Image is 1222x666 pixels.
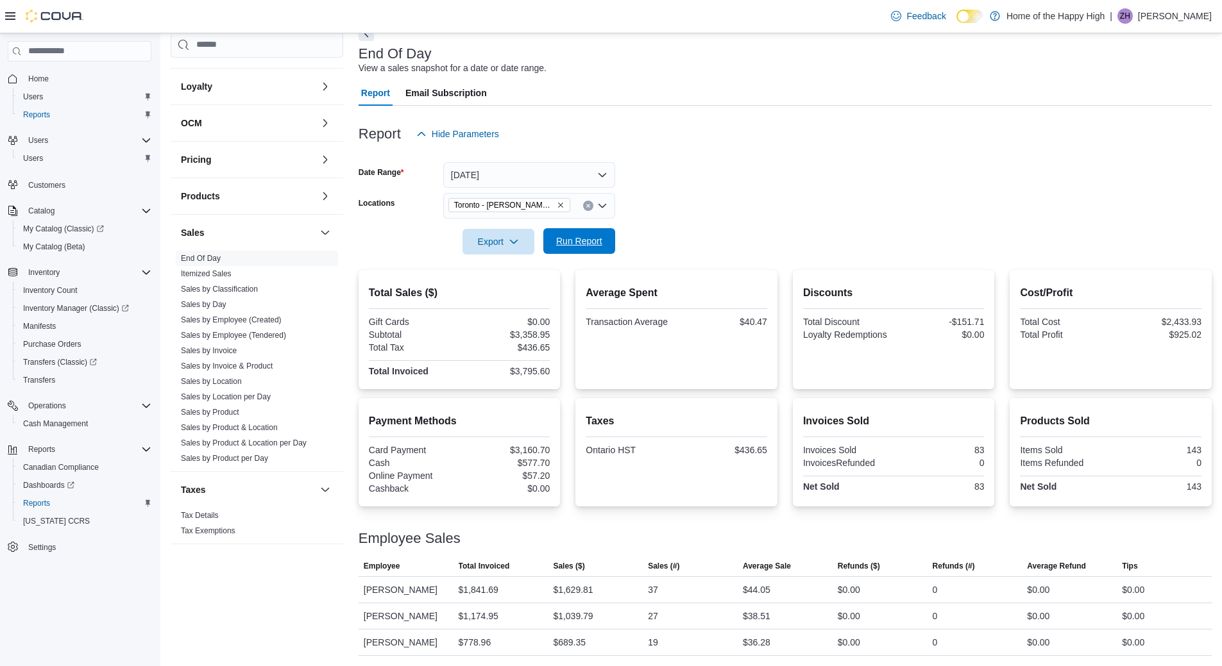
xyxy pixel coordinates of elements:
[23,498,50,508] span: Reports
[181,80,315,93] button: Loyalty
[838,582,860,597] div: $0.00
[1027,582,1049,597] div: $0.00
[181,483,206,496] h3: Taxes
[1027,561,1086,571] span: Average Refund
[181,438,307,448] span: Sales by Product & Location per Day
[18,107,55,122] a: Reports
[181,346,237,355] a: Sales by Invoice
[23,178,71,193] a: Customers
[369,317,457,327] div: Gift Cards
[181,422,278,433] span: Sales by Product & Location
[8,64,151,590] nav: Complex example
[181,345,237,356] span: Sales by Invoice
[1020,458,1108,468] div: Items Refunded
[23,265,65,280] button: Inventory
[18,460,151,475] span: Canadian Compliance
[181,423,278,432] a: Sales by Product & Location
[23,153,43,163] span: Users
[462,445,550,455] div: $3,160.70
[13,281,157,299] button: Inventory Count
[13,353,157,371] a: Transfers (Classic)
[369,445,457,455] div: Card Payment
[18,319,151,334] span: Manifests
[679,317,767,327] div: $40.47
[743,561,791,571] span: Average Sale
[13,335,157,353] button: Purchase Orders
[23,419,88,429] span: Cash Management
[359,531,461,546] h3: Employee Sales
[13,317,157,335] button: Manifests
[18,221,109,237] a: My Catalog (Classic)
[18,337,151,352] span: Purchase Orders
[1114,445,1201,455] div: 143
[18,221,151,237] span: My Catalog (Classic)
[23,71,151,87] span: Home
[462,317,550,327] div: $0.00
[543,228,615,254] button: Run Report
[23,321,56,331] span: Manifests
[23,462,99,472] span: Canadian Compliance
[181,330,286,340] span: Sales by Employee (Tendered)
[18,354,102,370] a: Transfers (Classic)
[743,582,770,597] div: $44.05
[28,206,55,216] span: Catalog
[933,582,938,597] div: 0
[181,392,271,401] a: Sales by Location per Day
[369,329,457,340] div: Subtotal
[1020,481,1057,492] strong: Net Sold
[1122,635,1144,650] div: $0.00
[803,445,891,455] div: Invoices Sold
[803,285,985,301] h2: Discounts
[369,413,550,429] h2: Payment Methods
[803,413,985,429] h2: Invoices Sold
[454,199,554,212] span: Toronto - [PERSON_NAME] Ave - Friendly Stranger
[462,229,534,254] button: Export
[459,608,498,624] div: $1,174.95
[369,458,457,468] div: Cash
[18,513,151,529] span: Washington CCRS
[933,635,938,650] div: 0
[359,62,547,75] div: View a sales snapshot for a date or date range.
[1020,413,1201,429] h2: Products Sold
[896,329,984,340] div: $0.00
[553,582,593,597] div: $1,629.81
[181,454,268,463] a: Sales by Product per Day
[318,115,333,131] button: OCM
[13,494,157,512] button: Reports
[181,153,211,166] h3: Pricing
[411,121,504,147] button: Hide Parameters
[369,285,550,301] h2: Total Sales ($)
[23,92,43,102] span: Users
[443,162,615,188] button: [DATE]
[23,540,61,555] a: Settings
[181,269,232,278] a: Itemized Sales
[18,478,151,493] span: Dashboards
[28,444,55,454] span: Reports
[13,476,157,494] a: Dashboards
[743,608,770,624] div: $38.51
[648,635,658,650] div: 19
[23,303,129,313] span: Inventory Manager (Classic)
[359,198,395,208] label: Locations
[318,152,333,167] button: Pricing
[3,538,157,556] button: Settings
[597,201,607,211] button: Open list of options
[1027,608,1049,624] div: $0.00
[23,265,151,280] span: Inventory
[181,511,219,520] a: Tax Details
[181,392,271,402] span: Sales by Location per Day
[13,220,157,238] a: My Catalog (Classic)
[462,366,550,376] div: $3,795.60
[181,453,268,463] span: Sales by Product per Day
[359,26,374,41] button: Next
[181,526,235,535] a: Tax Exemptions
[181,254,221,263] a: End Of Day
[18,478,80,493] a: Dashboards
[23,110,50,120] span: Reports
[18,354,151,370] span: Transfers (Classic)
[583,201,593,211] button: Clear input
[803,317,891,327] div: Total Discount
[359,603,454,629] div: [PERSON_NAME]
[18,301,151,316] span: Inventory Manager (Classic)
[23,442,60,457] button: Reports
